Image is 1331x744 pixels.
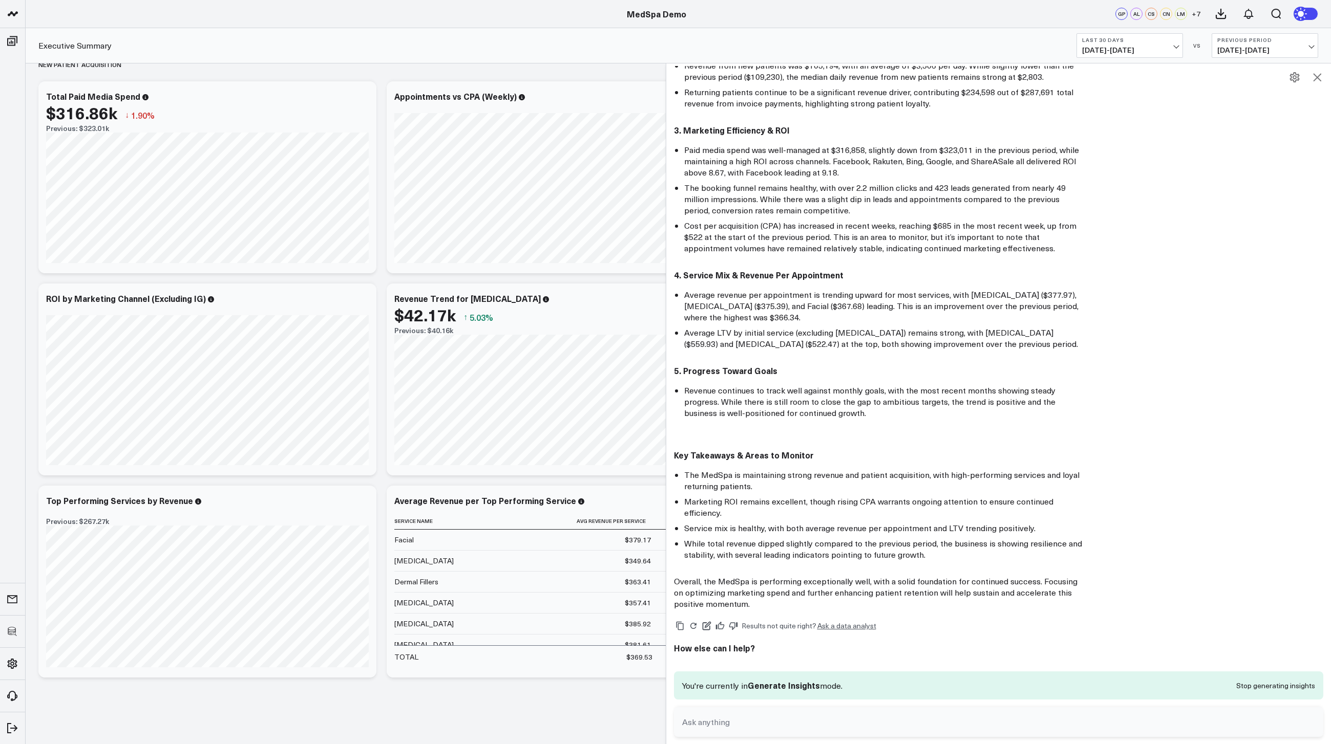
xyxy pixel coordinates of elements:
strong: Key Takeaways & Areas to Monitor [674,449,814,461]
li: Returning patients continue to be a significant revenue driver, contributing $234,598 out of $287... [684,86,1084,109]
div: $369.53 [626,652,652,662]
div: $357.41 [625,598,651,608]
th: Change [660,513,715,530]
p: Overall, the MedSpa is performing exceptionally well, with a solid foundation for continued succe... [674,576,1084,609]
th: Service Name [394,513,497,530]
div: $316.86k [46,103,117,122]
div: ROI by Marketing Channel (Excluding IG) [46,293,206,304]
li: While total revenue dipped slightly compared to the previous period, the business is showing resi... [684,538,1084,560]
span: [DATE] - [DATE] [1217,46,1313,54]
div: [MEDICAL_DATA] [394,556,454,566]
div: $42.17k [394,305,456,324]
div: Facial [394,535,414,545]
li: Average revenue per appointment is trending upward for most services, with [MEDICAL_DATA] ($377.9... [684,289,1084,323]
span: [DATE] - [DATE] [1082,46,1177,54]
li: Marketing ROI remains excellent, though rising CPA warrants ongoing attention to ensure continued... [684,496,1084,518]
div: Previous: $323.01k [46,124,369,133]
div: AL [1130,8,1143,20]
li: Revenue continues to track well against monthly goals, with the most recent months showing steady... [684,385,1084,419]
li: Revenue from new patients was $105,194, with an average of $3,506 per day. While slightly lower t... [684,60,1084,82]
p: You're currently in mode. [682,680,842,691]
div: $379.17 [625,535,651,545]
strong: 4. Service Mix & Revenue Per Appointment [674,269,843,280]
span: ↑ [463,311,468,324]
div: $381.61 [625,640,651,650]
div: $363.41 [625,577,651,587]
div: VS [1188,42,1207,49]
div: TOTAL [394,652,418,662]
div: Top Performing Services by Revenue [46,495,193,506]
input: Ask anything [680,713,1301,731]
a: Executive Summary [38,40,112,51]
div: Dermal Fillers [394,577,438,587]
button: Last 30 Days[DATE]-[DATE] [1076,33,1183,58]
span: ↓ [125,108,129,122]
div: CN [1160,8,1172,20]
b: Previous Period [1217,37,1313,43]
a: Ask a data analyst [817,622,876,629]
div: Appointments vs CPA (Weekly) [394,91,517,102]
button: Stop generating insights [1236,682,1315,689]
li: Paid media spend was well-managed at $316,858, slightly down from $323,011 in the previous period... [684,144,1084,178]
li: The booking funnel remains healthy, with over 2.2 million clicks and 423 leads generated from nea... [684,182,1084,216]
div: [MEDICAL_DATA] [394,619,454,629]
a: MedSpa Demo [627,8,686,19]
button: Previous Period[DATE]-[DATE] [1212,33,1318,58]
li: Average LTV by initial service (excluding [MEDICAL_DATA]) remains strong, with [MEDICAL_DATA] ($5... [684,327,1084,349]
div: New Patient Acquisition [38,53,121,76]
h2: How else can I help? [674,642,1324,653]
li: Service mix is healthy, with both average revenue per appointment and LTV trending positively. [684,522,1084,534]
div: [MEDICAL_DATA] [394,640,454,650]
strong: 3. Marketing Efficiency & ROI [674,124,790,136]
span: 5.03% [470,312,493,323]
b: Last 30 Days [1082,37,1177,43]
div: Revenue Trend for [MEDICAL_DATA] [394,293,541,304]
div: [MEDICAL_DATA] [394,598,454,608]
div: $349.64 [625,556,651,566]
div: Average Revenue per Top Performing Service [394,495,576,506]
span: Generate Insights [748,680,820,691]
div: LM [1175,8,1187,20]
div: $385.92 [625,619,651,629]
span: 1.90% [131,110,155,121]
div: GP [1115,8,1128,20]
button: +7 [1190,8,1202,20]
span: + 7 [1192,10,1200,17]
strong: 5. Progress Toward Goals [674,365,777,376]
button: Copy [674,620,686,632]
div: Total Paid Media Spend [46,91,140,102]
li: The MedSpa is maintaining strong revenue and patient acquisition, with high-performing services a... [684,469,1084,492]
div: CS [1145,8,1157,20]
li: Cost per acquisition (CPA) has increased in recent weeks, reaching $685 in the most recent week, ... [684,220,1084,254]
th: Avg Revenue Per Service [497,513,660,530]
div: Previous: $40.16k [394,326,717,335]
div: Previous: $267.27k [46,517,369,526]
span: Results not quite right? [742,621,816,630]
